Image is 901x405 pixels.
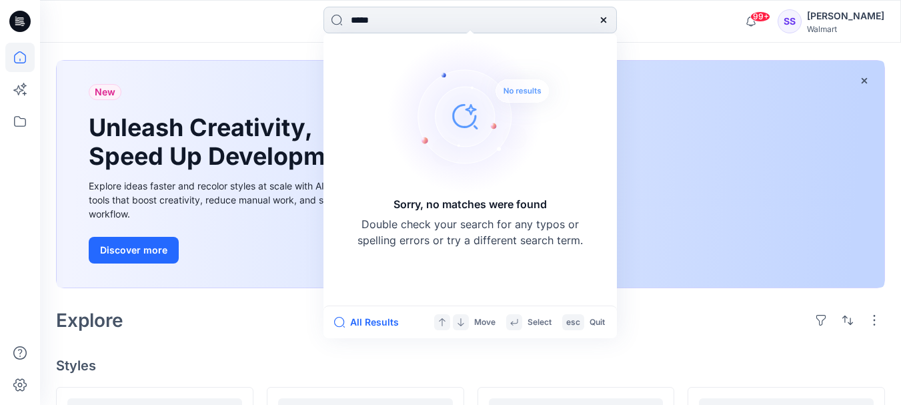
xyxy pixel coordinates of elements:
button: Discover more [89,237,179,264]
span: New [95,84,115,100]
p: Quit [590,316,605,330]
a: Discover more [89,237,389,264]
p: Select [528,316,552,330]
h2: Explore [56,310,123,331]
div: [PERSON_NAME] [807,8,884,24]
div: SS [778,9,802,33]
h5: Sorry, no matches were found [393,196,547,212]
div: Walmart [807,24,884,34]
p: esc [566,316,580,330]
p: Move [474,316,496,330]
div: Explore ideas faster and recolor styles at scale with AI-powered tools that boost creativity, red... [89,179,389,221]
h1: Unleash Creativity, Speed Up Development [89,113,369,171]
span: 99+ [750,11,770,22]
button: All Results [334,314,407,330]
h4: Styles [56,358,885,374]
img: Sorry, no matches were found [387,36,574,196]
p: Double check your search for any typos or spelling errors or try a different search term. [357,216,584,248]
